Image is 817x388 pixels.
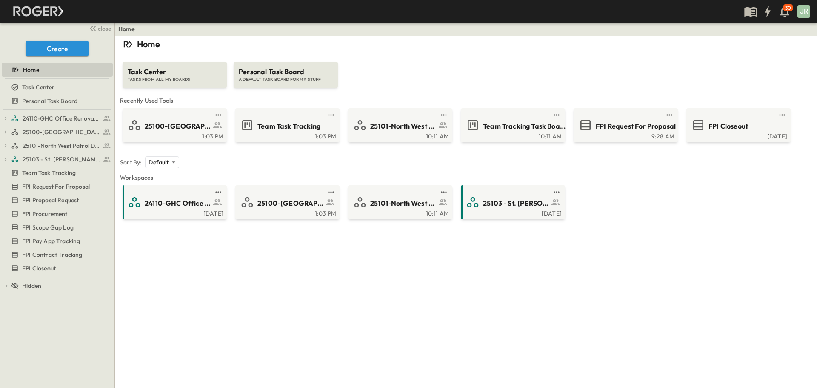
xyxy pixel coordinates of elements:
[350,195,449,209] a: 25101-North West Patrol Division
[463,195,562,209] a: 25103 - St. [PERSON_NAME] Phase 2
[596,121,676,131] span: FPI Request For Proposal
[708,121,748,131] span: FPI Closeout
[350,132,449,139] a: 10:11 AM
[2,194,111,206] a: FPI Proposal Request
[11,140,111,152] a: 25101-North West Patrol Division
[145,198,211,208] span: 24110-GHC Office Renovations
[120,96,812,105] span: Recently Used Tools
[11,126,111,138] a: 25100-Vanguard Prep School
[2,221,111,233] a: FPI Scope Gap Log
[463,132,562,139] a: 10:11 AM
[120,158,142,167] p: Sort By:
[22,237,80,245] span: FPI Pay App Tracking
[2,95,111,107] a: Personal Task Board
[2,180,113,193] div: FPI Request For Proposaltest
[118,25,140,33] nav: breadcrumbs
[2,166,113,180] div: Team Task Trackingtest
[2,125,113,139] div: 25100-Vanguard Prep Schooltest
[237,209,336,216] a: 1:03 PM
[98,24,111,33] span: close
[370,121,436,131] span: 25101-North West Patrol Division
[463,209,562,216] a: [DATE]
[124,195,223,209] a: 24110-GHC Office Renovations
[22,264,56,273] span: FPI Closeout
[122,53,228,88] a: Task CenterTASKS FROM ALL MY BOARDS
[23,155,100,164] span: 25103 - St. [PERSON_NAME] Phase 2
[22,83,54,92] span: Task Center
[350,209,449,216] div: 10:11 AM
[575,132,674,139] a: 9:28 AM
[237,118,336,132] a: Team Task Tracking
[22,196,79,204] span: FPI Proposal Request
[463,118,562,132] a: Team Tracking Task Board
[575,118,674,132] a: FPI Request For Proposal
[370,198,436,208] span: 25101-North West Patrol Division
[145,156,179,168] div: Default
[22,282,41,290] span: Hidden
[785,5,791,11] p: 30
[439,110,449,120] button: test
[797,5,810,18] div: JR
[2,181,111,193] a: FPI Request For Proposal
[326,187,336,197] button: test
[2,167,111,179] a: Team Task Tracking
[483,121,566,131] span: Team Tracking Task Board
[2,262,113,275] div: FPI Closeouttest
[23,128,100,136] span: 25100-Vanguard Prep School
[2,112,113,125] div: 24110-GHC Office Renovationstest
[551,110,562,120] button: test
[2,208,111,220] a: FPI Procurement
[118,25,135,33] a: Home
[128,77,222,83] span: TASKS FROM ALL MY BOARDS
[2,64,111,76] a: Home
[777,110,787,120] button: test
[239,67,333,77] span: Personal Task Board
[23,141,100,150] span: 25101-North West Patrol Division
[22,97,77,105] span: Personal Task Board
[128,67,222,77] span: Task Center
[2,81,111,93] a: Task Center
[233,53,339,88] a: Personal Task BoardA DEFAULT TASK BOARD FOR MY STUFF
[22,223,74,232] span: FPI Scope Gap Log
[2,262,111,274] a: FPI Closeout
[350,118,449,132] a: 25101-North West Patrol Division
[664,110,674,120] button: test
[257,121,320,131] span: Team Task Tracking
[2,234,113,248] div: FPI Pay App Trackingtest
[86,22,113,34] button: close
[22,169,76,177] span: Team Task Tracking
[257,198,323,208] span: 25100-[GEOGRAPHIC_DATA]
[124,132,223,139] a: 1:03 PM
[149,158,169,167] p: Default
[2,193,113,207] div: FPI Proposal Requesttest
[26,41,89,56] button: Create
[237,132,336,139] a: 1:03 PM
[2,249,111,261] a: FPI Contract Tracking
[22,210,68,218] span: FPI Procurement
[124,209,223,216] a: [DATE]
[688,132,787,139] a: [DATE]
[124,118,223,132] a: 25100-[GEOGRAPHIC_DATA]
[2,248,113,262] div: FPI Contract Trackingtest
[2,221,113,234] div: FPI Scope Gap Logtest
[326,110,336,120] button: test
[11,112,111,124] a: 24110-GHC Office Renovations
[2,94,113,108] div: Personal Task Boardtest
[23,66,39,74] span: Home
[688,118,787,132] a: FPI Closeout
[137,38,160,50] p: Home
[2,235,111,247] a: FPI Pay App Tracking
[239,77,333,83] span: A DEFAULT TASK BOARD FOR MY STUFF
[213,110,223,120] button: test
[145,121,211,131] span: 25100-[GEOGRAPHIC_DATA]
[551,187,562,197] button: test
